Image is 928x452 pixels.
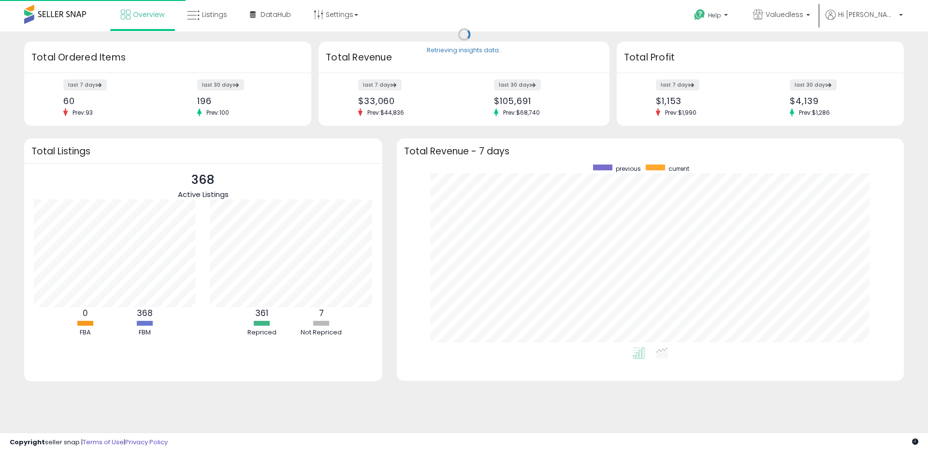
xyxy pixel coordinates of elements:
span: previous [616,165,641,173]
label: last 7 days [656,79,699,90]
span: Prev: $68,740 [498,108,545,117]
span: Hi [PERSON_NAME] [838,10,896,19]
div: Retrieving insights data.. [427,46,502,55]
span: Help [708,11,721,19]
div: $4,139 [790,96,887,106]
a: Help [686,1,738,31]
div: FBA [56,328,114,337]
label: last 30 days [197,79,244,90]
span: Overview [133,10,164,19]
span: current [668,165,689,173]
span: Prev: $1,990 [660,108,701,117]
a: Hi [PERSON_NAME] [826,10,903,31]
label: last 7 days [63,79,107,90]
h3: Total Listings [31,148,375,155]
b: 0 [83,307,88,319]
b: 7 [319,307,324,319]
span: Active Listings [178,189,229,199]
div: 60 [63,96,160,106]
div: $1,153 [656,96,753,106]
p: 368 [178,171,229,189]
label: last 7 days [358,79,402,90]
span: Prev: 93 [68,108,98,117]
label: last 30 days [790,79,837,90]
div: $105,691 [494,96,593,106]
span: Valuedless [766,10,803,19]
div: Not Repriced [292,328,350,337]
i: Get Help [694,9,706,21]
div: $33,060 [358,96,457,106]
span: Prev: $44,836 [362,108,409,117]
h3: Total Revenue [326,51,602,64]
span: Listings [202,10,227,19]
div: Repriced [233,328,291,337]
span: DataHub [261,10,291,19]
label: last 30 days [494,79,541,90]
b: 368 [137,307,153,319]
div: FBM [116,328,174,337]
span: Prev: 100 [202,108,234,117]
h3: Total Ordered Items [31,51,304,64]
h3: Total Revenue - 7 days [404,148,897,155]
b: 361 [255,307,268,319]
span: Prev: $1,286 [794,108,835,117]
h3: Total Profit [624,51,897,64]
div: 196 [197,96,294,106]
